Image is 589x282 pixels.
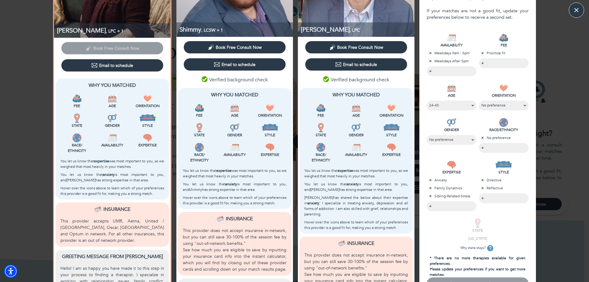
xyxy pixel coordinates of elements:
[60,114,93,128] div: This provider is licensed to work in your state.
[473,218,482,228] img: STATE
[131,142,164,148] p: Expertise
[347,240,374,247] p: Insurance
[60,158,164,169] p: You let us know that was most important to you, so we weighed that most heavily in your matches.
[108,133,117,142] img: Availability
[307,201,319,206] b: anxiety
[131,123,164,128] p: Style
[304,219,408,230] p: Hover over the icons above to learn which of your preferences this provider is a good fit for, ma...
[216,44,262,50] span: Book Free Consult Now
[427,50,476,56] p: Weekdays 9am - 5pm
[103,172,115,177] b: anxiety
[183,91,287,99] p: Why You Matched
[226,215,253,222] p: Insurance
[262,123,279,132] img: Style
[352,123,361,132] img: Gender
[323,76,389,83] p: Verified background check
[61,59,163,71] button: Email to schedule
[479,42,529,48] p: FEE
[316,123,325,132] img: State
[453,228,502,233] p: STATE
[304,181,408,192] p: You let us know that is most important to you, and [PERSON_NAME] has strong expertise in that area.
[139,114,156,123] img: Style
[316,143,325,152] img: Race/<br />Ethnicity
[60,185,164,196] p: Hover over the icons above to learn which of your preferences this provider is a good fit for, ma...
[96,123,129,128] p: Gender
[216,168,232,173] b: expertise
[486,244,495,253] button: tooltip
[304,152,337,163] p: Race/ Ethnicity
[60,142,93,153] p: Race/ Ethnicity
[143,133,152,142] img: Expertise
[183,181,287,192] p: You let us know that is most important to you, and Shimmy has strong expertise in that area.
[304,123,337,138] div: This provider is licensed to work in your state.
[60,172,164,183] p: You let us know that is most important to you, and [PERSON_NAME] has strong expertise in that area.
[230,123,239,132] img: Gender
[340,113,372,118] p: Age
[265,143,275,152] img: Expertise
[265,103,275,113] img: Orientation
[57,26,171,35] p: LPC, Coaching
[447,83,456,93] img: AGE
[254,132,287,138] p: Style
[375,132,408,138] p: Style
[60,123,93,128] p: State
[179,25,293,34] p: Shimmy
[103,206,130,213] p: Insurance
[218,152,251,157] p: Availability
[447,33,456,42] img: AVAILABILITY
[340,132,372,138] p: Gender
[72,133,82,142] img: Race/<br />Ethnicity
[383,123,400,132] img: Style
[499,83,508,93] img: ORIENTATION
[427,58,476,64] p: Weekdays After 5pm
[61,45,163,51] span: This provider has not yet shared their calendar link. Please email the provider to schedule
[427,127,476,133] p: GENDER
[108,114,117,123] img: Gender
[337,44,383,50] span: Book Free Consult Now
[301,25,414,34] p: LPC
[427,193,476,199] p: Sibling-Related Stress
[183,152,216,163] p: Race/ Ethnicity
[375,113,408,118] p: Orientation
[427,169,476,175] p: EXPERTISE
[479,135,529,141] p: No preference
[143,94,152,103] img: Orientation
[453,244,502,253] p: Why state stays?
[427,93,476,98] p: AGE
[495,160,512,169] img: STYLE
[72,114,82,123] img: State
[305,58,407,71] button: Email to schedule
[387,143,396,152] img: Expertise
[304,113,337,118] p: Fee
[195,103,204,113] img: Fee
[218,132,251,138] p: Gender
[479,50,529,56] p: Prioritize fit
[60,103,93,109] p: Fee
[335,61,377,68] div: Email to schedule
[183,247,287,272] p: See how much you are eligible to save by inputting your insurance card info into the instant calc...
[106,28,124,34] span: , LPC + 1
[479,127,529,133] p: RACE/ETHNICITY
[479,169,529,175] p: STYLE
[184,58,286,71] button: Email to schedule
[304,195,408,217] p: [PERSON_NAME] has shared the below about their expertise in : I specialize in treating anxiety, d...
[479,177,529,183] p: Directive
[183,113,216,118] p: Fee
[201,27,223,33] span: , LCSW + 1
[304,132,337,138] p: State
[499,33,508,42] img: FEE
[254,113,287,118] p: Orientation
[427,42,476,48] p: AVAILABILITY
[60,253,164,260] p: Greeting message from [PERSON_NAME]
[375,152,408,157] p: Expertise
[218,113,251,118] p: Age
[427,255,529,277] p: * There are no more therapists available for given preferences. Please update your preferences if...
[427,185,476,191] p: Family Dynamics
[352,143,361,152] img: Availability
[183,227,287,247] p: This provider does not accept insurance in-network, but you can still save 30-100% of the session...
[183,195,287,206] p: Hover over the icons above to learn which of your preferences this provider is a good fit for, ma...
[387,103,396,113] img: Orientation
[338,168,353,173] b: expertise
[96,103,129,109] p: Age
[347,182,359,187] b: anxiety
